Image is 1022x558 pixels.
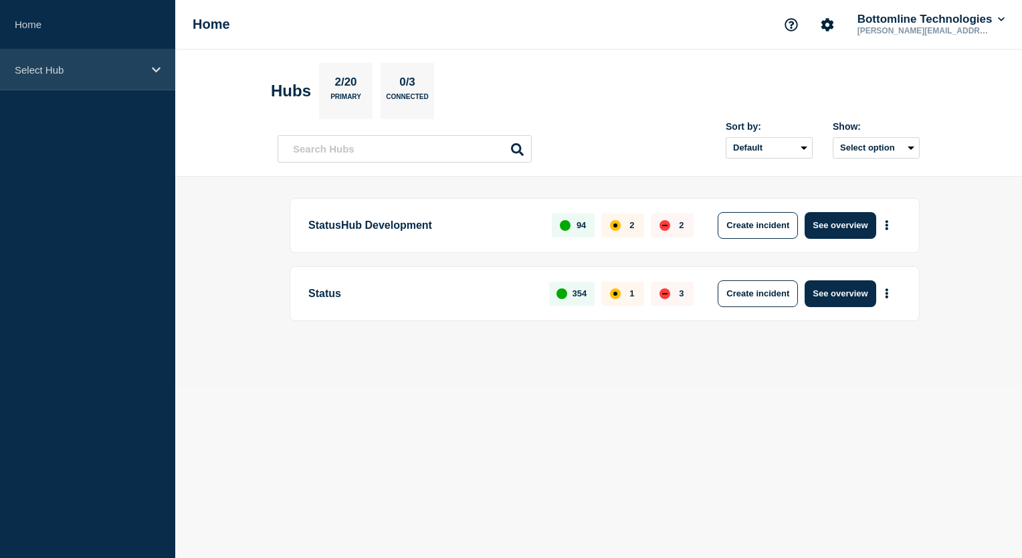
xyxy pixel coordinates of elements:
[878,281,896,306] button: More actions
[718,280,798,307] button: Create incident
[726,137,813,159] select: Sort by
[573,288,587,298] p: 354
[777,11,805,39] button: Support
[330,76,362,93] p: 2/20
[386,93,428,107] p: Connected
[330,93,361,107] p: Primary
[308,212,536,239] p: StatusHub Development
[308,280,534,307] p: Status
[659,288,670,299] div: down
[805,212,876,239] button: See overview
[718,212,798,239] button: Create incident
[15,64,143,76] p: Select Hub
[805,280,876,307] button: See overview
[679,220,684,230] p: 2
[577,220,586,230] p: 94
[813,11,841,39] button: Account settings
[726,121,813,132] div: Sort by:
[659,220,670,231] div: down
[271,82,311,100] h2: Hubs
[833,137,920,159] button: Select option
[610,220,621,231] div: affected
[855,13,1007,26] button: Bottomline Technologies
[679,288,684,298] p: 3
[833,121,920,132] div: Show:
[878,213,896,238] button: More actions
[193,17,230,32] h1: Home
[610,288,621,299] div: affected
[629,220,634,230] p: 2
[560,220,571,231] div: up
[278,135,532,163] input: Search Hubs
[395,76,421,93] p: 0/3
[556,288,567,299] div: up
[855,26,994,35] p: [PERSON_NAME][EMAIL_ADDRESS][PERSON_NAME][DOMAIN_NAME]
[629,288,634,298] p: 1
